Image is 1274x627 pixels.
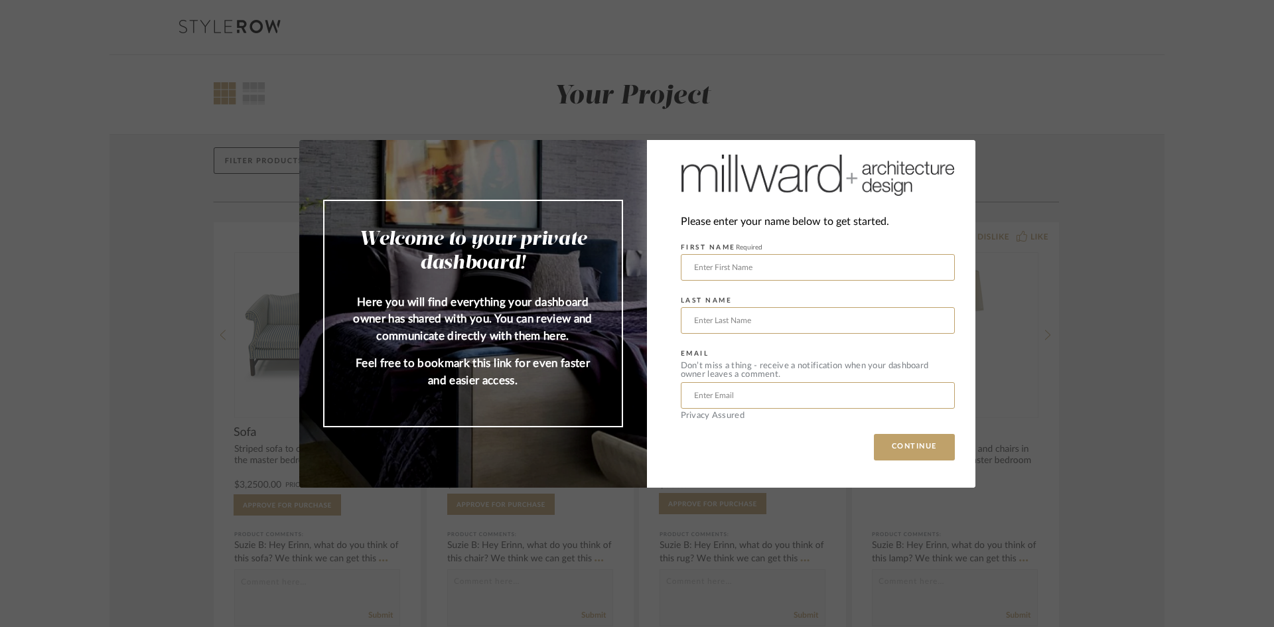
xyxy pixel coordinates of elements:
[681,411,955,420] div: Privacy Assured
[681,213,955,231] div: Please enter your name below to get started.
[736,244,762,251] span: Required
[351,294,595,345] p: Here you will find everything your dashboard owner has shared with you. You can review and commun...
[681,254,955,281] input: Enter First Name
[351,355,595,389] p: Feel free to bookmark this link for even faster and easier access.
[681,350,709,358] label: EMAIL
[681,382,955,409] input: Enter Email
[874,434,955,460] button: CONTINUE
[681,244,762,251] label: FIRST NAME
[681,362,955,379] div: Don’t miss a thing - receive a notification when your dashboard owner leaves a comment.
[351,228,595,275] h2: Welcome to your private dashboard!
[681,307,955,334] input: Enter Last Name
[681,297,733,305] label: LAST NAME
